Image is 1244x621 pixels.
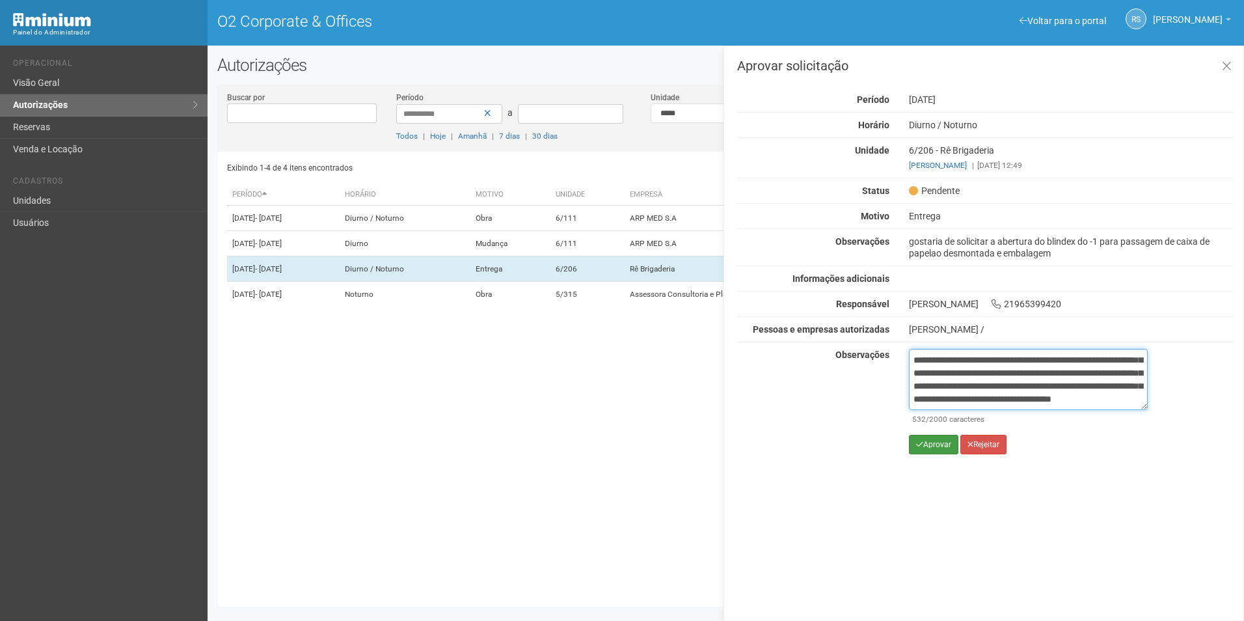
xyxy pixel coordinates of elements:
[550,206,625,231] td: 6/111
[1153,16,1231,27] a: [PERSON_NAME]
[430,131,446,141] a: Hoje
[227,184,340,206] th: Período
[470,256,550,282] td: Entrega
[835,236,889,247] strong: Observações
[912,415,926,424] span: 532
[909,185,960,197] span: Pendente
[862,186,889,196] strong: Status
[625,184,919,206] th: Empresa
[470,231,550,256] td: Mudança
[899,210,1243,222] div: Entrega
[753,324,889,335] strong: Pessoas e empresas autorizadas
[507,107,513,118] span: a
[835,350,889,360] strong: Observações
[255,239,282,248] span: - [DATE]
[855,145,889,156] strong: Unidade
[340,231,470,256] td: Diurno
[255,290,282,299] span: - [DATE]
[1126,8,1146,29] a: RS
[899,236,1243,259] div: gostaria de solicitar a abertura do blindex do -1 para passagem de caixa de papelao desmontada e ...
[227,206,340,231] td: [DATE]
[532,131,558,141] a: 30 dias
[909,435,958,454] button: Aprovar
[396,131,418,141] a: Todos
[340,206,470,231] td: Diurno / Noturno
[227,256,340,282] td: [DATE]
[340,256,470,282] td: Diurno / Noturno
[227,231,340,256] td: [DATE]
[861,211,889,221] strong: Motivo
[909,324,1234,335] div: [PERSON_NAME] /
[625,206,919,231] td: ARP MED S.A
[470,206,550,231] td: Obra
[550,282,625,307] td: 5/315
[340,184,470,206] th: Horário
[217,13,716,30] h1: O2 Corporate & Offices
[1020,16,1106,26] a: Voltar para o portal
[737,59,1234,72] h3: Aprovar solicitação
[550,184,625,206] th: Unidade
[912,413,1144,425] div: /2000 caracteres
[227,158,722,178] div: Exibindo 1-4 de 4 itens encontrados
[227,282,340,307] td: [DATE]
[13,13,91,27] img: Minium
[899,94,1243,105] div: [DATE]
[625,256,919,282] td: Rê Brigaderia
[899,119,1243,131] div: Diurno / Noturno
[1213,53,1240,81] a: Fechar
[255,264,282,273] span: - [DATE]
[625,282,919,307] td: Assessora Consultoria e Planejamen LTDA
[899,145,1243,171] div: 6/206 - Rê Brigaderia
[470,184,550,206] th: Motivo
[396,92,424,103] label: Período
[972,161,974,170] span: |
[836,299,889,309] strong: Responsável
[858,120,889,130] strong: Horário
[499,131,520,141] a: 7 dias
[909,159,1234,171] div: [DATE] 12:49
[550,256,625,282] td: 6/206
[550,231,625,256] td: 6/111
[217,55,1234,75] h2: Autorizações
[899,298,1243,310] div: [PERSON_NAME] 21965399420
[227,92,265,103] label: Buscar por
[451,131,453,141] span: |
[492,131,494,141] span: |
[525,131,527,141] span: |
[792,273,889,284] strong: Informações adicionais
[909,161,967,170] a: [PERSON_NAME]
[1153,2,1223,25] span: Rayssa Soares Ribeiro
[470,282,550,307] td: Obra
[255,214,282,223] span: - [DATE]
[13,27,198,38] div: Painel do Administrador
[651,92,679,103] label: Unidade
[13,59,198,72] li: Operacional
[13,176,198,190] li: Cadastros
[423,131,425,141] span: |
[340,282,470,307] td: Noturno
[857,94,889,105] strong: Período
[458,131,487,141] a: Amanhã
[625,231,919,256] td: ARP MED S.A
[960,435,1007,454] button: Rejeitar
